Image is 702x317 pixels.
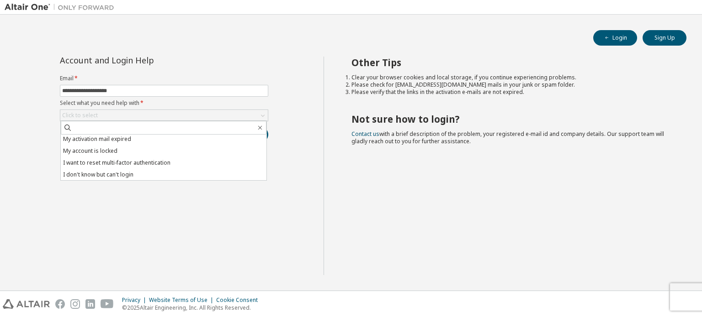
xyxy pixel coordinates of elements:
div: Privacy [122,296,149,304]
div: Click to select [60,110,268,121]
li: Clear your browser cookies and local storage, if you continue experiencing problems. [351,74,670,81]
li: Please check for [EMAIL_ADDRESS][DOMAIN_NAME] mails in your junk or spam folder. [351,81,670,88]
div: Account and Login Help [60,57,227,64]
span: with a brief description of the problem, your registered e-mail id and company details. Our suppo... [351,130,664,145]
li: Please verify that the links in the activation e-mails are not expired. [351,88,670,96]
h2: Not sure how to login? [351,113,670,125]
img: youtube.svg [101,299,114,309]
img: instagram.svg [70,299,80,309]
img: facebook.svg [55,299,65,309]
label: Select what you need help with [60,99,268,107]
label: Email [60,75,268,82]
button: Sign Up [643,30,686,46]
li: My activation mail expired [61,133,266,145]
img: altair_logo.svg [3,299,50,309]
img: Altair One [5,3,119,12]
img: linkedin.svg [85,299,95,309]
div: Website Terms of Use [149,296,216,304]
a: Contact us [351,130,379,138]
div: Cookie Consent [216,296,263,304]
div: Click to select [62,112,98,119]
h2: Other Tips [351,57,670,68]
button: Login [593,30,637,46]
p: © 2025 Altair Engineering, Inc. All Rights Reserved. [122,304,263,312]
